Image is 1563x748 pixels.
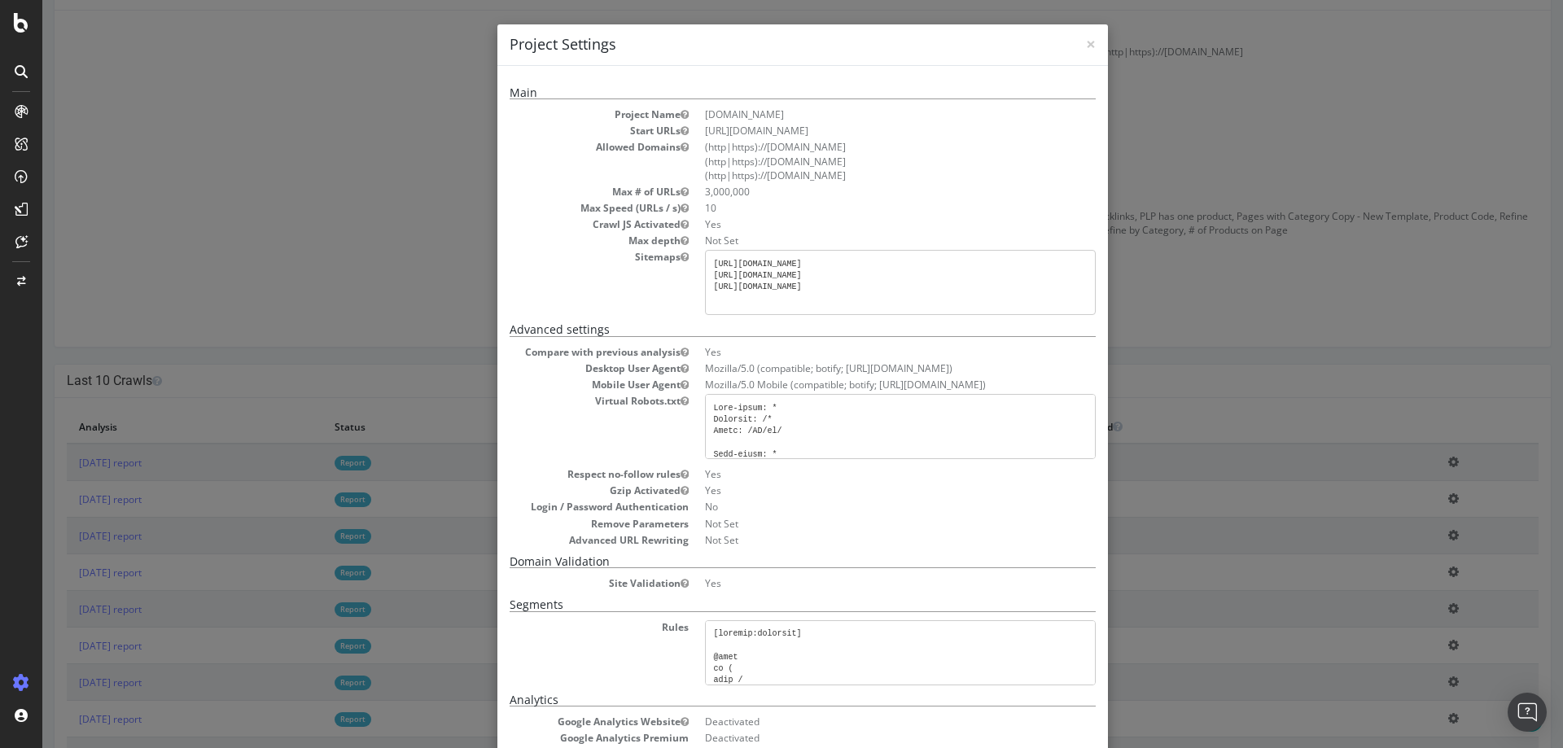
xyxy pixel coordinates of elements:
dt: Gzip Activated [467,483,646,497]
dt: Mobile User Agent [467,378,646,391]
pre: Lore-ipsum: * Dolorsit: /* Ametc: /AD/el/ Sedd-eiusm: * # Tempori Utlaboreet Dolorema: *al_enim_a... [663,394,1053,459]
h5: Analytics [467,693,1053,706]
dd: Yes [663,217,1053,231]
dd: 10 [663,201,1053,215]
dt: Google Analytics Premium [467,731,646,745]
dd: Yes [663,576,1053,590]
dt: Max # of URLs [467,185,646,199]
h5: Advanced settings [467,323,1053,336]
dt: Allowed Domains [467,140,646,154]
dt: Start URLs [467,124,646,138]
h5: Segments [467,598,1053,611]
dt: Rules [467,620,646,634]
pre: [URL][DOMAIN_NAME] [URL][DOMAIN_NAME] [URL][DOMAIN_NAME] [663,250,1053,315]
dd: Yes [663,345,1053,359]
dt: Login / Password Authentication [467,500,646,514]
dd: Mozilla/5.0 (compatible; botify; [URL][DOMAIN_NAME]) [663,361,1053,375]
dd: Not Set [663,234,1053,247]
dt: Virtual Robots.txt [467,394,646,408]
dt: Remove Parameters [467,517,646,531]
dd: Not Set [663,517,1053,531]
dt: Sitemaps [467,250,646,264]
dd: Yes [663,467,1053,481]
dd: Yes [663,483,1053,497]
dd: 3,000,000 [663,185,1053,199]
dt: Google Analytics Website [467,715,646,728]
pre: [loremip:dolorsit] @amet co ( adip / elit /SE/do/ ) @EI_TE-INCI utlab *et_do* @Ma-Aliq enim */ad_... [663,620,1053,685]
dt: Crawl JS Activated [467,217,646,231]
dt: Project Name [467,107,646,121]
dt: Respect no-follow rules [467,467,646,481]
dt: Max depth [467,234,646,247]
span: × [1044,33,1053,55]
dd: [DOMAIN_NAME] [663,107,1053,121]
dt: Advanced URL Rewriting [467,533,646,547]
dt: Max Speed (URLs / s) [467,201,646,215]
h5: Main [467,86,1053,99]
h5: Domain Validation [467,555,1053,568]
dd: Not Set [663,533,1053,547]
dd: Deactivated [663,731,1053,745]
li: (http|https)://[DOMAIN_NAME] [663,168,1053,182]
li: (http|https)://[DOMAIN_NAME] [663,140,1053,154]
dt: Site Validation [467,576,646,590]
dt: Desktop User Agent [467,361,646,375]
dd: [URL][DOMAIN_NAME] [663,124,1053,138]
dd: No [663,500,1053,514]
dt: Compare with previous analysis [467,345,646,359]
dd: Deactivated [663,715,1053,728]
dd: Mozilla/5.0 Mobile (compatible; botify; [URL][DOMAIN_NAME]) [663,378,1053,391]
h4: Project Settings [467,34,1053,55]
div: Open Intercom Messenger [1508,693,1547,732]
li: (http|https)://[DOMAIN_NAME] [663,155,1053,168]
